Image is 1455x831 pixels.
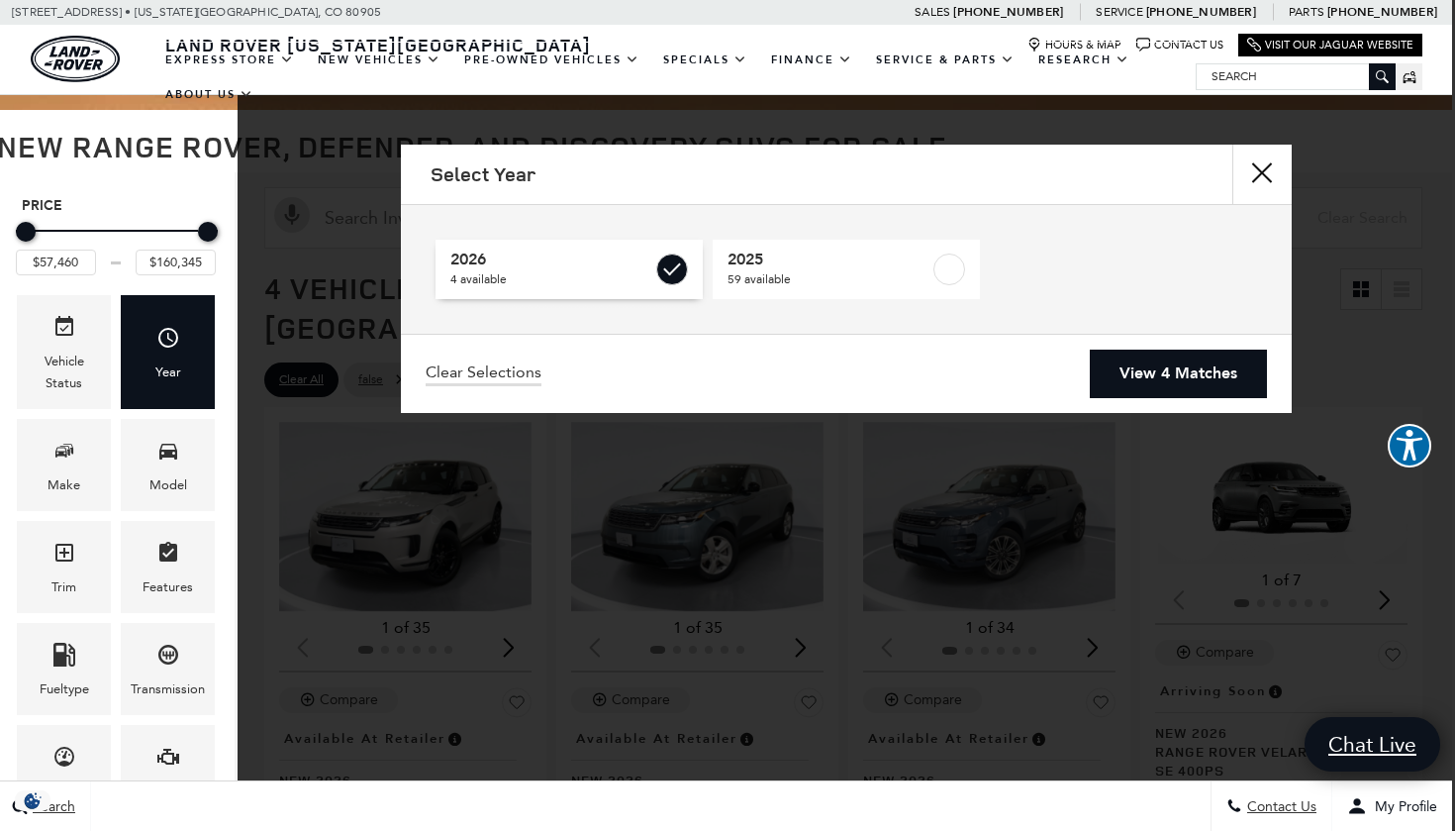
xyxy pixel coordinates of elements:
span: Model [156,434,180,474]
button: Close [1232,145,1292,204]
div: EngineEngine [121,725,215,817]
a: Land Rover [US_STATE][GEOGRAPHIC_DATA] [153,33,603,56]
div: Make [48,474,80,496]
img: Land Rover [31,36,120,82]
a: Clear Selections [426,363,541,386]
span: 59 available [727,269,929,289]
div: Year [155,362,181,383]
a: About Us [153,77,265,112]
a: [PHONE_NUMBER] [953,4,1063,20]
div: MakeMake [17,419,111,511]
a: 20264 available [436,240,703,299]
div: Fueltype [40,678,89,700]
div: Model [149,474,187,496]
div: Minimum Price [16,222,36,242]
span: Mileage [52,740,76,780]
a: New Vehicles [306,43,452,77]
a: Service & Parts [864,43,1026,77]
span: Year [156,321,180,362]
div: FueltypeFueltype [17,623,111,715]
aside: Accessibility Help Desk [1388,424,1431,471]
span: Features [156,536,180,576]
span: Chat Live [1318,731,1426,758]
div: Transmission [131,678,205,700]
div: Price [16,215,216,275]
a: Chat Live [1305,717,1440,772]
div: Features [143,576,193,598]
span: Vehicle [52,310,76,351]
div: Maximum Price [198,222,218,242]
a: Contact Us [1136,38,1223,52]
div: Vehicle Status [32,351,96,394]
a: Hours & Map [1027,38,1121,52]
span: 4 available [450,269,652,289]
input: Minimum [16,250,96,275]
a: Specials [651,43,759,77]
a: [PHONE_NUMBER] [1146,4,1256,20]
a: 202559 available [713,240,980,299]
div: FeaturesFeatures [121,521,215,613]
div: YearYear [121,295,215,409]
span: Parts [1289,5,1324,19]
a: Research [1026,43,1141,77]
span: Land Rover [US_STATE][GEOGRAPHIC_DATA] [165,33,591,56]
h5: Price [22,197,210,215]
span: Service [1096,5,1142,19]
span: 2026 [450,250,652,269]
div: TrimTrim [17,521,111,613]
div: TransmissionTransmission [121,623,215,715]
a: land-rover [31,36,120,82]
button: Explore your accessibility options [1388,424,1431,467]
input: Search [1197,64,1395,88]
div: ModelModel [121,419,215,511]
span: Sales [915,5,950,19]
span: Fueltype [52,638,76,678]
span: Engine [156,740,180,780]
div: Trim [51,576,76,598]
div: MileageMileage [17,725,111,817]
span: 2025 [727,250,929,269]
span: Transmission [156,638,180,678]
a: Finance [759,43,864,77]
input: Maximum [136,250,216,275]
div: Privacy Settings [10,790,55,811]
button: Open user profile menu [1332,781,1452,831]
h2: Select Year [431,163,535,185]
span: Make [52,434,76,474]
a: [STREET_ADDRESS] • [US_STATE][GEOGRAPHIC_DATA], CO 80905 [12,5,381,19]
span: My Profile [1367,798,1437,815]
a: EXPRESS STORE [153,43,306,77]
a: Visit Our Jaguar Website [1247,38,1413,52]
a: Pre-Owned Vehicles [452,43,651,77]
span: Contact Us [1242,798,1316,815]
a: [PHONE_NUMBER] [1327,4,1437,20]
nav: Main Navigation [153,43,1196,112]
a: View 4 Matches [1090,350,1267,398]
div: VehicleVehicle Status [17,295,111,409]
span: Trim [52,536,76,576]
